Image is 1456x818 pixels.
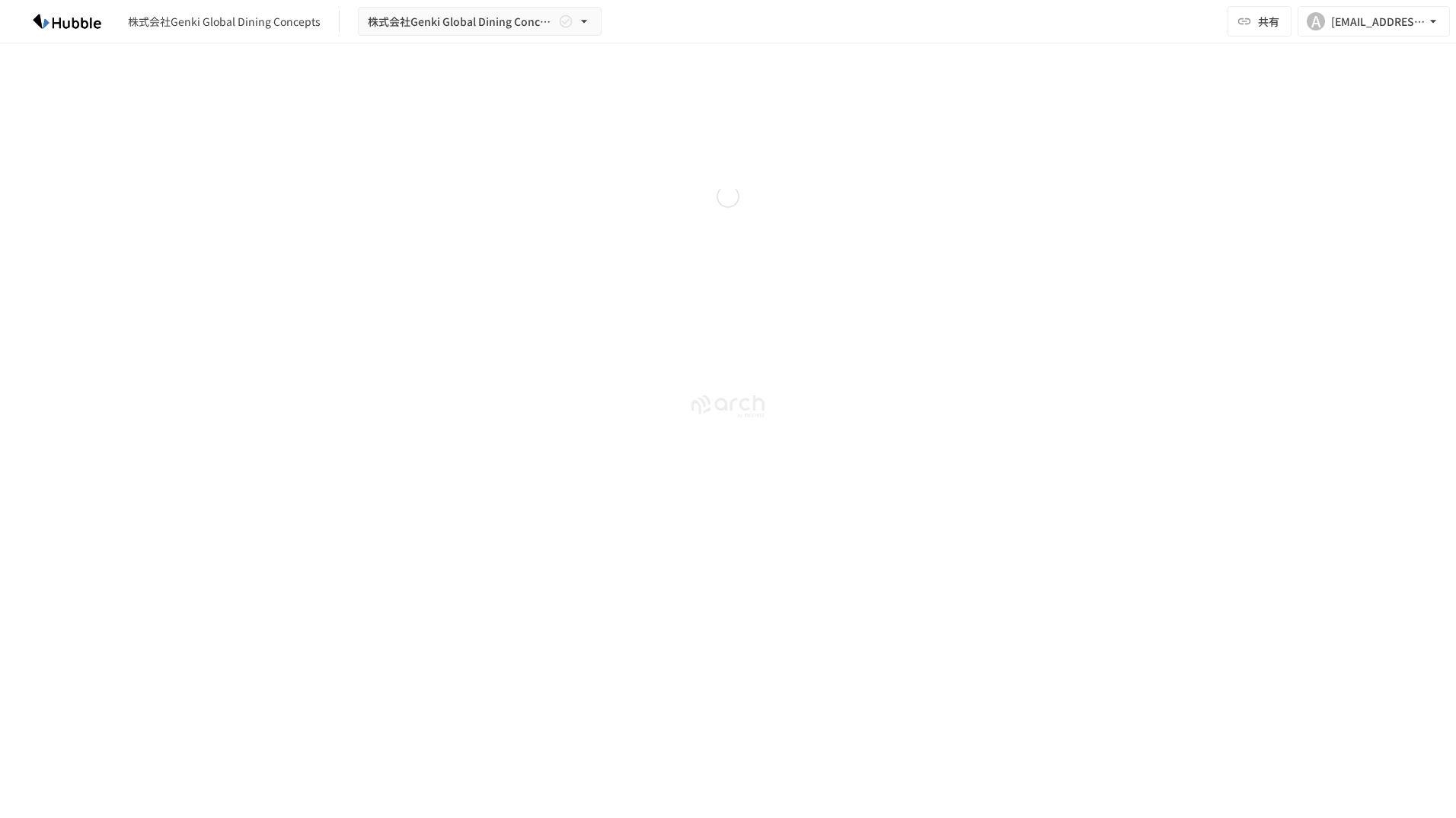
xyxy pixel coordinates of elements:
div: [EMAIL_ADDRESS][DOMAIN_NAME] [1331,12,1426,31]
img: HzDRNkGCf7KYO4GfwKnzITak6oVsp5RHeZBEM1dQFiQ [18,9,116,34]
div: A [1307,12,1325,30]
span: 株式会社Genki Global Dining Concepts様_Hubbleトライアル導入資料 [368,12,555,31]
div: 株式会社Genki Global Dining Concepts [128,14,321,30]
button: 共有 [1228,6,1292,37]
span: 共有 [1258,13,1279,30]
button: 株式会社Genki Global Dining Concepts様_Hubbleトライアル導入資料 [358,7,602,37]
button: A[EMAIL_ADDRESS][DOMAIN_NAME] [1298,6,1450,37]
